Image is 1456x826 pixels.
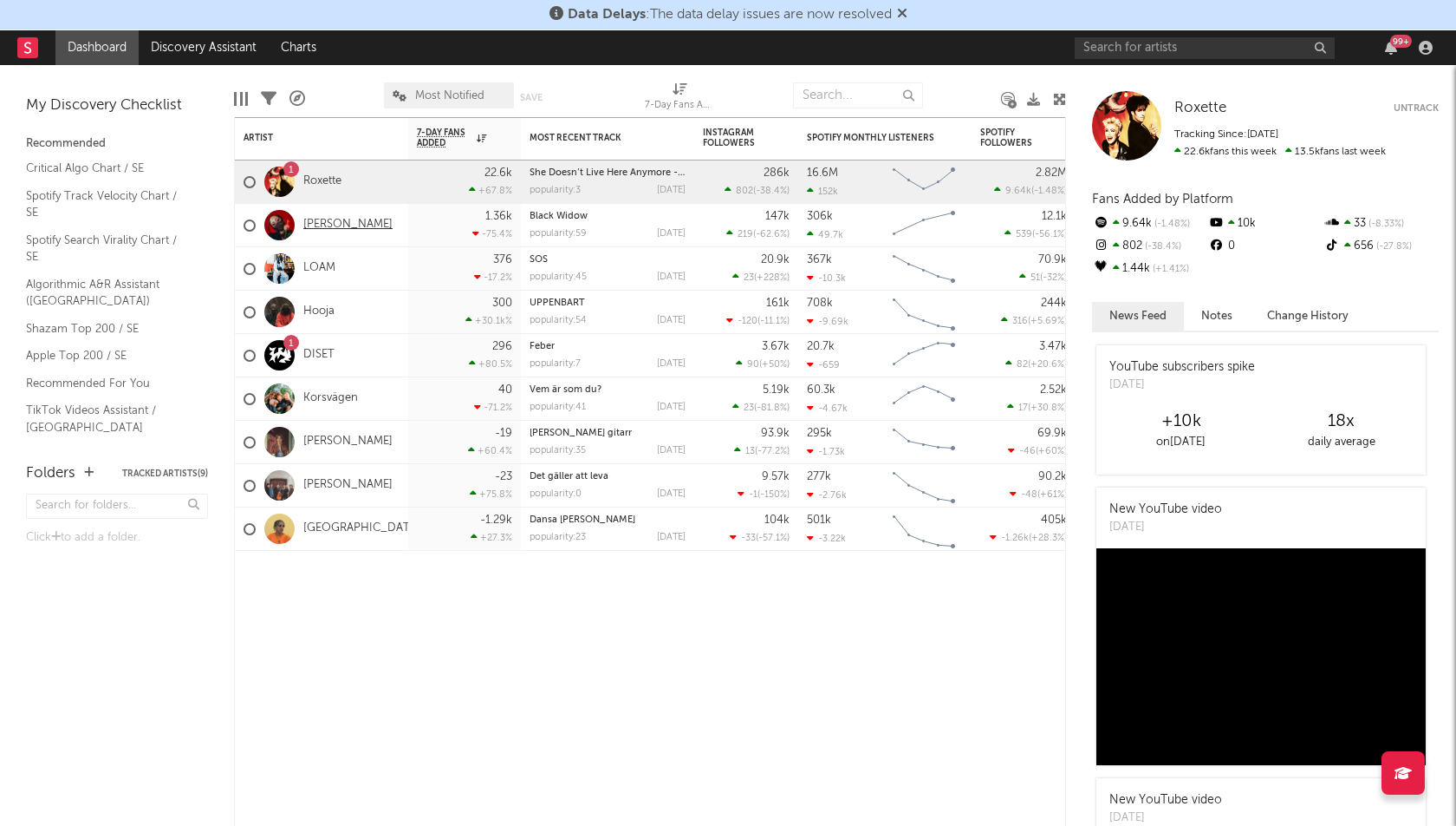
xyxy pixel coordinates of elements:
[1036,167,1067,179] div: 2.82M
[762,471,790,482] div: 9.57k
[465,315,512,326] div: +30.1k %
[530,403,586,412] div: popularity: 41
[757,273,787,283] span: +228 %
[807,341,835,352] div: 20.7k
[261,74,276,124] div: Filters
[1109,519,1222,536] div: [DATE]
[885,247,963,291] svg: Chart title
[1038,447,1064,456] span: +60 %
[807,229,843,240] div: 49.7k
[530,255,686,265] div: SOS
[1030,360,1064,370] span: +20.6 %
[807,471,831,482] div: 277k
[760,317,787,326] span: -11.1 %
[530,385,686,395] div: Vem är som du?
[747,360,759,370] span: 90
[657,229,686,239] div: [DATE]
[1385,41,1397,55] button: 99+
[495,428,512,439] div: -19
[793,82,923,108] input: Search...
[472,228,512,239] div: -75.4 %
[761,254,790,265] div: 20.9k
[26,374,191,393] a: Recommended For You
[530,186,581,195] div: popularity: 3
[1109,358,1255,377] div: YouTube subscribers spike
[657,359,686,369] div: [DATE]
[749,490,757,500] span: -1
[1174,100,1226,117] a: Roxette
[1261,432,1421,453] div: daily average
[480,515,512,526] div: -1.29k
[756,187,787,196] span: -38.4 %
[760,490,787,500] span: -150 %
[657,272,686,282] div: [DATE]
[1016,230,1032,239] span: 539
[1207,213,1323,235] div: 10k
[469,358,512,370] div: +80.5 %
[26,528,208,548] div: Click to add a folder.
[244,133,374,143] div: Artist
[139,30,269,65] a: Discovery Assistant
[885,421,963,464] svg: Chart title
[763,384,790,396] div: 5.19k
[738,317,757,326] span: -120
[530,255,548,265] a: SOS
[645,74,714,124] div: 7-Day Fans Added (7-Day Fans Added)
[568,8,646,22] span: Data Delays
[492,298,512,309] div: 300
[530,212,686,221] div: Black Widow
[980,128,1041,148] div: Spotify Followers
[303,218,393,233] a: [PERSON_NAME]
[807,384,835,396] div: 60.3k
[1250,302,1366,331] button: Change History
[744,273,754,283] span: 23
[474,402,512,413] div: -71.2 %
[885,161,963,204] svg: Chart title
[657,316,686,325] div: [DATE]
[1010,488,1067,500] div: ( )
[657,446,686,456] div: [DATE]
[807,533,846,544] div: -3.22k
[530,212,588,221] a: Black Widow
[1005,358,1067,370] div: ( )
[1004,228,1067,239] div: ( )
[1030,273,1040,283] span: 51
[762,360,787,370] span: +50 %
[1374,242,1412,252] span: -27.8 %
[26,494,208,519] input: Search for folders...
[530,489,582,499] div: popularity: 0
[1041,298,1067,309] div: 244k
[468,445,512,456] div: +60.4 %
[757,403,787,413] span: -81.8 %
[1035,230,1064,239] span: -56.1 %
[745,447,755,456] span: 13
[730,532,790,543] div: ( )
[530,168,686,178] div: She Doesn’t Live Here Anymore - T&A Demo Dec 16, 1992
[741,534,756,543] span: -33
[885,377,963,421] svg: Chart title
[738,488,790,500] div: ( )
[736,358,790,370] div: ( )
[1092,213,1207,235] div: 9.64k
[1030,317,1064,326] span: +5.69 %
[1008,445,1067,456] div: ( )
[1366,220,1404,229] span: -8.33 %
[1019,447,1036,456] span: -46
[26,463,75,484] div: Folders
[469,185,512,196] div: +67.8 %
[303,521,420,536] a: [GEOGRAPHIC_DATA]
[1001,534,1029,543] span: -1.26k
[1092,235,1207,258] div: 802
[122,469,208,478] button: Tracked Artists(9)
[725,185,790,196] div: ( )
[1019,272,1067,283] div: ( )
[761,428,790,439] div: 93.9k
[657,489,686,499] div: [DATE]
[1092,258,1207,280] div: 1.44k
[26,346,191,365] a: Apple Top 200 / SE
[1040,384,1067,396] div: 2.52k
[492,341,512,352] div: 296
[1390,35,1412,48] div: 99 +
[1018,403,1028,413] span: 17
[1092,193,1233,206] span: Fans Added by Platform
